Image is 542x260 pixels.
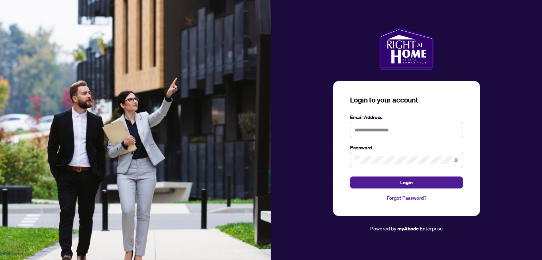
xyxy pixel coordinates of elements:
label: Email Address [350,113,463,121]
span: Enterprise [420,225,443,231]
a: Forgot Password? [350,194,463,202]
span: Login [400,177,413,188]
img: ma-logo [379,27,434,70]
a: myAbode [397,225,419,233]
h3: Login to your account [350,95,463,105]
span: eye-invisible [453,157,458,162]
label: Password [350,144,463,151]
button: Login [350,177,463,188]
span: Powered by [370,225,396,231]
